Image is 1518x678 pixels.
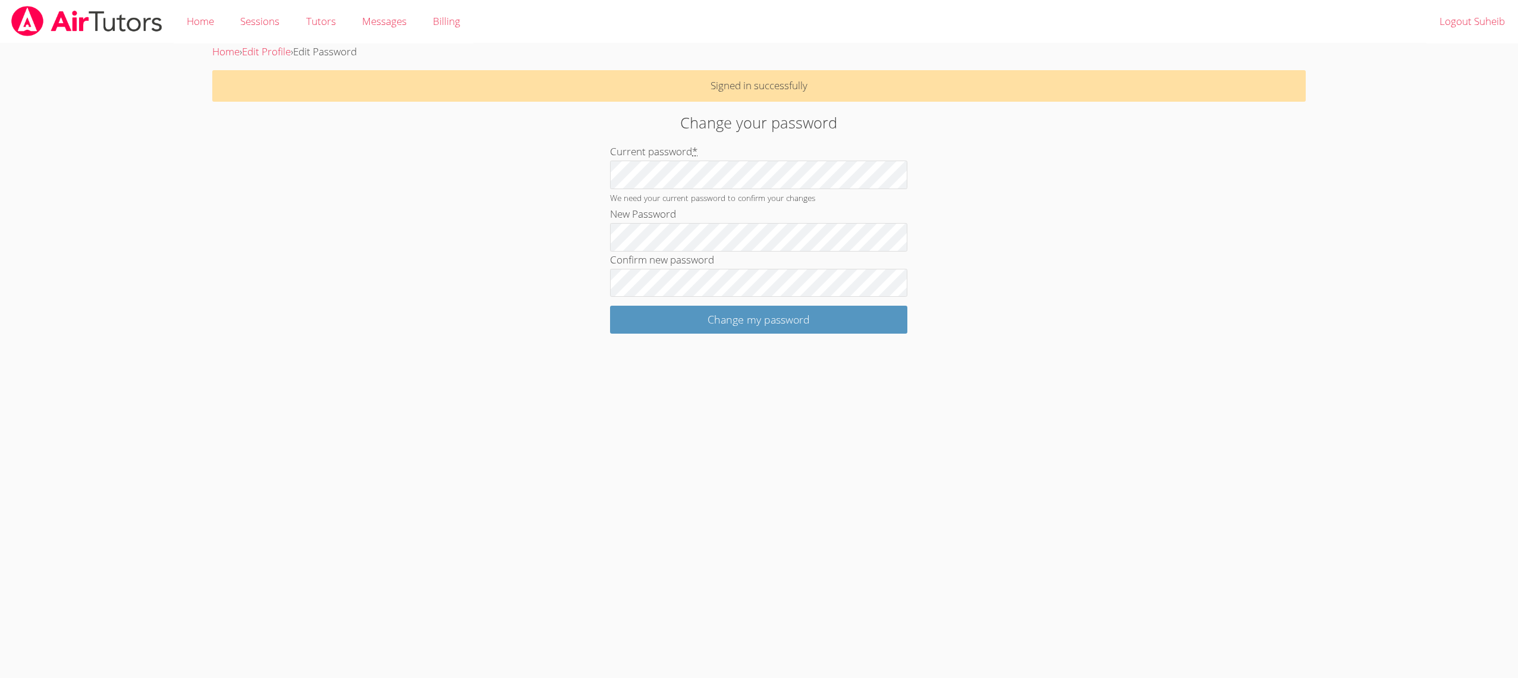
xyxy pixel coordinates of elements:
span: Messages [362,14,407,28]
label: Current password [610,145,697,158]
label: New Password [610,207,676,221]
h2: Change your password [349,111,1169,134]
img: airtutors_banner-c4298cdbf04f3fff15de1276eac7730deb9818008684d7c2e4769d2f7ddbe033.png [10,6,164,36]
label: Confirm new password [610,253,714,266]
abbr: required [692,145,697,158]
div: › › [212,43,1305,61]
p: Signed in successfully [212,70,1305,102]
a: Edit Profile [242,45,291,58]
input: Change my password [610,306,907,334]
span: Edit Password [293,45,357,58]
small: We need your current password to confirm your changes [610,192,815,203]
a: Home [212,45,240,58]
